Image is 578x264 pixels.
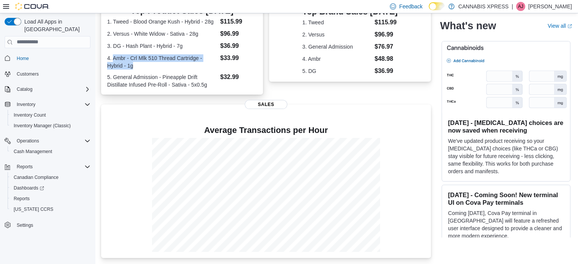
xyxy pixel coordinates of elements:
[11,147,55,156] a: Cash Management
[245,100,287,109] span: Sales
[107,42,217,50] dt: 3. DG - Hash Plant - Hybrid - 7g
[548,23,572,29] a: View allExternal link
[107,18,217,25] dt: 1. Tweed - Blood Orange Kush - Hybrid - 28g
[14,70,42,79] a: Customers
[516,2,525,11] div: Anthony John
[11,121,90,130] span: Inventory Manager (Classic)
[11,111,90,120] span: Inventory Count
[8,110,93,120] button: Inventory Count
[17,86,32,92] span: Catalog
[2,68,93,79] button: Customers
[302,55,372,63] dt: 4. Ambr
[14,149,52,155] span: Cash Management
[375,42,398,51] dd: $76.97
[2,219,93,230] button: Settings
[448,119,564,134] h3: [DATE] - [MEDICAL_DATA] choices are now saved when receiving
[11,147,90,156] span: Cash Management
[17,55,29,62] span: Home
[11,205,90,214] span: Washington CCRS
[14,54,90,63] span: Home
[15,3,49,10] img: Cova
[14,100,38,109] button: Inventory
[11,183,90,193] span: Dashboards
[17,101,35,107] span: Inventory
[107,73,217,89] dt: 5. General Admission - Pineapple Drift Distillate Infused Pre-Roll - Sativa - 5x0.5g
[429,2,445,10] input: Dark Mode
[448,209,564,240] p: Coming [DATE], Cova Pay terminal in [GEOGRAPHIC_DATA] will feature a refreshed user interface des...
[14,221,36,230] a: Settings
[107,126,425,135] h4: Average Transactions per Hour
[8,204,93,215] button: [US_STATE] CCRS
[2,161,93,172] button: Reports
[2,99,93,110] button: Inventory
[21,18,90,33] span: Load All Apps in [GEOGRAPHIC_DATA]
[2,53,93,64] button: Home
[8,193,93,204] button: Reports
[375,30,398,39] dd: $96.99
[220,29,257,38] dd: $96.99
[518,2,523,11] span: AJ
[14,196,30,202] span: Reports
[375,66,398,76] dd: $36.99
[2,136,93,146] button: Operations
[14,206,53,212] span: [US_STATE] CCRS
[399,3,422,10] span: Feedback
[8,120,93,131] button: Inventory Manager (Classic)
[14,69,90,79] span: Customers
[302,19,372,26] dt: 1. Tweed
[448,137,564,175] p: We've updated product receiving so your [MEDICAL_DATA] choices (like THCa or CBG) stay visible fo...
[14,136,90,145] span: Operations
[448,191,564,206] h3: [DATE] - Coming Soon! New terminal UI on Cova Pay terminals
[5,50,90,250] nav: Complex example
[11,183,47,193] a: Dashboards
[302,43,372,51] dt: 3. General Admission
[8,146,93,157] button: Cash Management
[11,173,62,182] a: Canadian Compliance
[14,220,90,229] span: Settings
[2,84,93,95] button: Catalog
[14,136,42,145] button: Operations
[375,54,398,63] dd: $48.98
[17,164,33,170] span: Reports
[17,71,39,77] span: Customers
[14,54,32,63] a: Home
[220,73,257,82] dd: $32.99
[11,173,90,182] span: Canadian Compliance
[14,162,36,171] button: Reports
[458,2,508,11] p: CANNABIS XPRESS
[528,2,572,11] p: [PERSON_NAME]
[11,121,74,130] a: Inventory Manager (Classic)
[14,174,59,180] span: Canadian Compliance
[220,41,257,51] dd: $36.99
[14,123,71,129] span: Inventory Manager (Classic)
[220,54,257,63] dd: $33.99
[107,54,217,70] dt: 4. Ambr - Crl Mlk 510 Thread Cartridge - Hybrid - 1g
[220,17,257,26] dd: $115.99
[511,2,513,11] p: |
[14,85,90,94] span: Catalog
[14,85,35,94] button: Catalog
[14,162,90,171] span: Reports
[11,205,56,214] a: [US_STATE] CCRS
[17,138,39,144] span: Operations
[11,111,49,120] a: Inventory Count
[302,67,372,75] dt: 5. DG
[11,194,90,203] span: Reports
[8,172,93,183] button: Canadian Compliance
[567,24,572,28] svg: External link
[107,30,217,38] dt: 2. Versus - White Widow - Sativa - 28g
[17,222,33,228] span: Settings
[14,185,44,191] span: Dashboards
[8,183,93,193] a: Dashboards
[14,112,46,118] span: Inventory Count
[302,31,372,38] dt: 2. Versus
[11,194,33,203] a: Reports
[440,20,496,32] h2: What's new
[14,100,90,109] span: Inventory
[375,18,398,27] dd: $115.99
